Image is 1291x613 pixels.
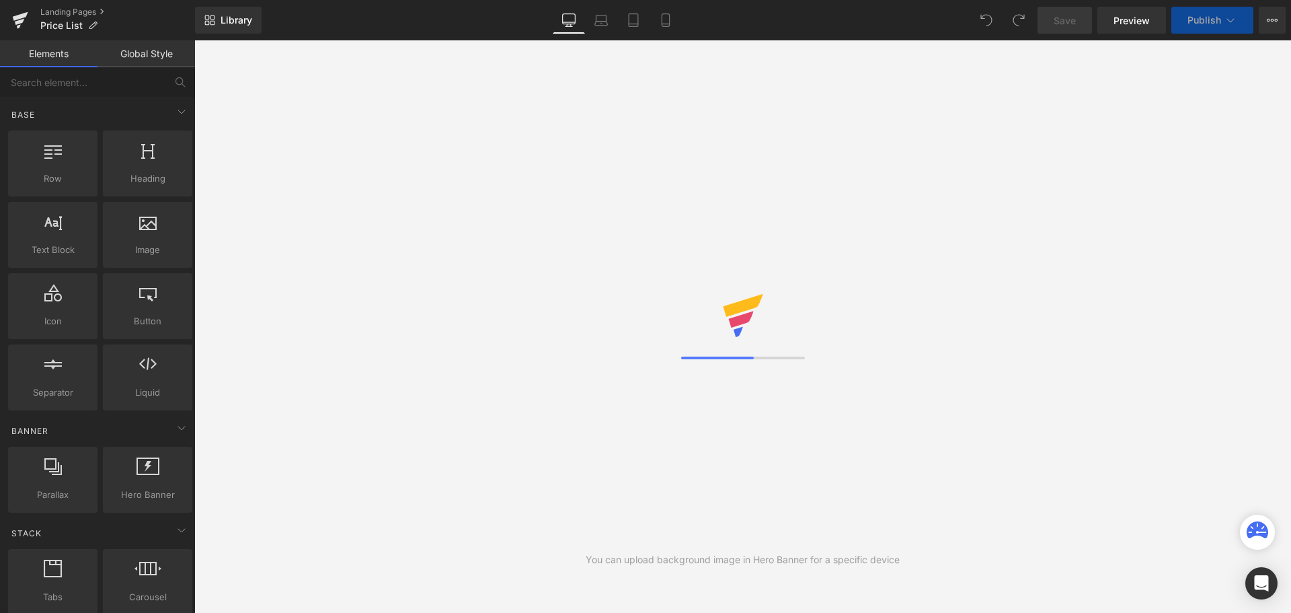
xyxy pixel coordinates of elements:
span: Hero Banner [107,488,188,502]
span: Row [12,172,93,186]
span: Liquid [107,386,188,400]
span: Separator [12,386,93,400]
span: Image [107,243,188,257]
span: Save [1054,13,1076,28]
a: Mobile [650,7,682,34]
button: Undo [973,7,1000,34]
span: Base [10,108,36,121]
div: Open Intercom Messenger [1245,567,1278,600]
a: New Library [195,7,262,34]
span: Button [107,314,188,328]
span: Publish [1187,15,1221,26]
span: Library [221,14,252,26]
a: Preview [1097,7,1166,34]
span: Carousel [107,590,188,604]
a: Global Style [97,40,195,67]
button: More [1259,7,1286,34]
button: Redo [1005,7,1032,34]
span: Preview [1113,13,1150,28]
span: Parallax [12,488,93,502]
button: Publish [1171,7,1253,34]
div: You can upload background image in Hero Banner for a specific device [586,552,900,567]
a: Tablet [617,7,650,34]
span: Heading [107,172,188,186]
a: Landing Pages [40,7,195,17]
a: Desktop [553,7,585,34]
span: Price List [40,20,83,31]
a: Laptop [585,7,617,34]
span: Banner [10,425,50,437]
span: Icon [12,314,93,328]
span: Stack [10,527,43,540]
span: Tabs [12,590,93,604]
span: Text Block [12,243,93,257]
